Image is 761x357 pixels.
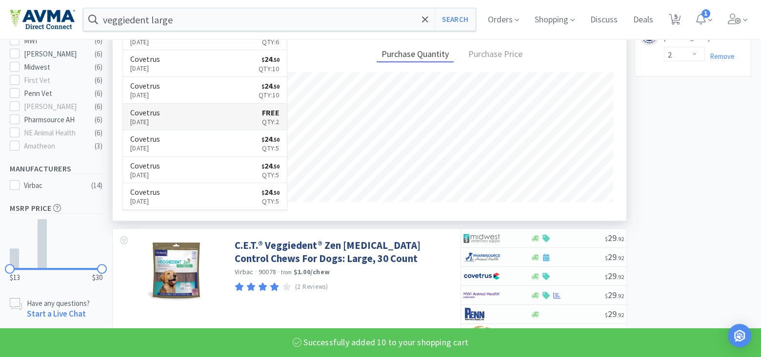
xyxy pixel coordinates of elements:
[130,109,160,116] h6: Covetrus
[259,267,276,276] span: 90078
[24,114,84,126] div: Pharmsource AH
[261,81,280,91] span: 24
[130,143,160,153] p: [DATE]
[261,161,280,170] span: 24
[605,232,624,244] span: 29
[123,130,287,157] a: Covetrus[DATE]$24.50Qty:5
[130,135,160,143] h6: Covetrus
[278,267,280,276] span: ·
[463,250,500,264] img: 7915dbd3f8974342a4dc3feb8efc1740_58.png
[617,311,624,319] span: . 92
[463,307,500,321] img: e1133ece90fa4a959c5ae41b0808c578_9.png
[255,267,257,276] span: ·
[295,282,328,292] p: (2 Reviews)
[130,82,160,90] h6: Covetrus
[261,189,264,196] span: $
[123,104,287,130] a: Covetrus[DATE]FREEQty:2
[605,292,608,300] span: $
[144,239,208,302] img: 5254c78e19ad4958902dff2534b2f4d1_393427.jpg
[463,326,500,340] img: f5e969b455434c6296c6d81ef179fa71_3.png
[272,163,280,170] span: . 50
[272,83,280,90] span: . 50
[24,140,84,152] div: Amatheon
[259,90,280,100] p: Qty: 10
[705,52,735,61] a: Remove
[463,47,527,62] div: Purchase Price
[617,254,624,262] span: . 92
[123,210,287,237] a: Covetrus$24.50
[130,162,160,169] h6: Covetrus
[272,189,280,196] span: . 50
[27,308,86,319] a: Start a Live Chat
[130,90,160,100] p: [DATE]
[24,61,84,73] div: Midwest
[95,127,102,139] div: ( 6 )
[605,254,608,262] span: $
[261,56,264,63] span: $
[24,75,84,86] div: First Vet
[261,163,264,170] span: $
[617,235,624,243] span: . 92
[617,273,624,281] span: . 92
[377,47,454,62] div: Purchase Quantity
[435,8,475,31] button: Search
[262,116,280,127] p: Qty: 2
[294,267,330,276] strong: $1.00 / chew
[130,196,160,207] p: [DATE]
[605,308,624,319] span: 29
[605,289,624,301] span: 29
[24,127,84,139] div: NE Animal Health
[605,251,624,263] span: 29
[91,180,102,191] div: ( 14 )
[10,203,102,214] h5: MSRP Price
[605,270,624,282] span: 29
[701,9,710,18] span: 1
[24,88,84,99] div: Penn Vet
[261,187,280,197] span: 24
[261,196,280,207] p: Qty: 5
[665,17,685,25] a: 5
[123,50,287,77] a: Covetrus[DATE]$24.50Qty:10
[259,63,280,74] p: Qty: 10
[24,101,84,113] div: [PERSON_NAME]
[95,88,102,99] div: ( 6 )
[95,140,102,152] div: ( 3 )
[586,16,621,24] a: Discuss
[261,134,280,144] span: 24
[617,292,624,300] span: . 92
[24,35,84,47] div: MWI
[261,143,280,153] p: Qty: 5
[463,231,500,245] img: 4dd14cff54a648ac9e977f0c5da9bc2e_5.png
[95,48,102,60] div: ( 6 )
[605,311,608,319] span: $
[95,75,102,86] div: ( 6 )
[262,108,280,117] strong: FREE
[272,56,280,63] span: . 50
[130,63,160,74] p: [DATE]
[605,273,608,281] span: $
[95,61,102,73] div: ( 6 )
[123,157,287,184] a: Covetrus[DATE]$24.50Qty:5
[272,136,280,143] span: . 50
[92,272,102,283] span: $30
[130,188,160,196] h6: Covetrus
[261,37,280,47] p: Qty: 6
[123,183,287,210] a: Covetrus[DATE]$24.50Qty:5
[130,55,160,63] h6: Covetrus
[261,136,264,143] span: $
[123,77,287,104] a: Covetrus[DATE]$24.50Qty:10
[728,324,751,347] div: Open Intercom Messenger
[463,269,500,283] img: 77fca1acd8b6420a9015268ca798ef17_1.png
[261,54,280,64] span: 24
[629,16,657,24] a: Deals
[605,235,608,243] span: $
[130,169,160,180] p: [DATE]
[605,327,624,338] span: 29
[10,272,20,283] span: $13
[95,114,102,126] div: ( 6 )
[261,169,280,180] p: Qty: 5
[83,8,476,31] input: Search by item, sku, manufacturer, ingredient, size...
[24,180,84,191] div: Virbac
[130,116,160,127] p: [DATE]
[95,35,102,47] div: ( 6 )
